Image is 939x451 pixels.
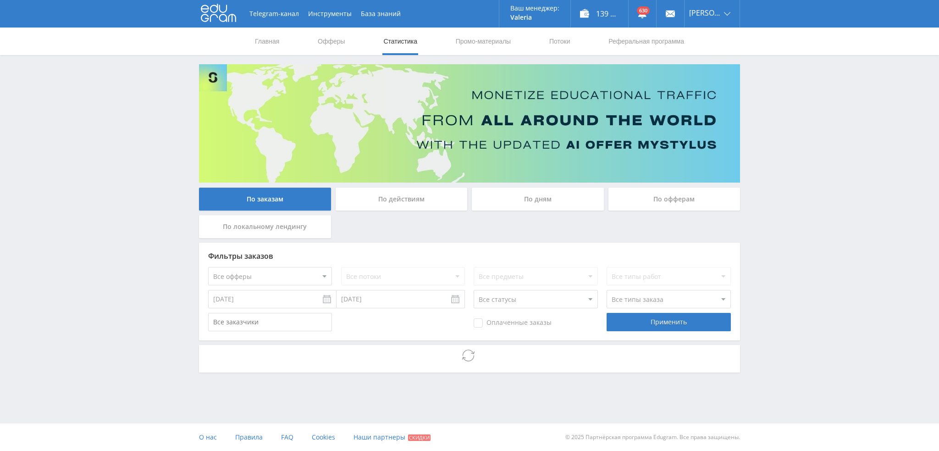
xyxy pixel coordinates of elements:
span: О нас [199,433,217,441]
span: Наши партнеры [354,433,405,441]
div: По заказам [199,188,331,211]
input: Все заказчики [208,313,332,331]
p: Ваш менеджер: [510,5,559,12]
a: Правила [235,423,263,451]
div: По действиям [336,188,468,211]
a: Статистика [382,28,418,55]
div: По дням [472,188,604,211]
a: Офферы [317,28,346,55]
span: Скидки [408,434,431,441]
a: Промо-материалы [455,28,512,55]
img: Banner [199,64,740,183]
span: FAQ [281,433,293,441]
a: Cookies [312,423,335,451]
div: По локальному лендингу [199,215,331,238]
a: Наши партнеры Скидки [354,423,431,451]
div: По офферам [608,188,740,211]
a: Главная [254,28,280,55]
a: Реферальная программа [608,28,685,55]
span: Правила [235,433,263,441]
div: Применить [607,313,730,331]
p: Valeria [510,14,559,21]
span: [PERSON_NAME] [689,9,721,17]
div: © 2025 Партнёрская программа Edugram. Все права защищены. [474,423,740,451]
span: Оплаченные заказы [474,318,552,328]
div: Фильтры заказов [208,252,731,260]
a: Потоки [548,28,571,55]
a: О нас [199,423,217,451]
span: Cookies [312,433,335,441]
a: FAQ [281,423,293,451]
